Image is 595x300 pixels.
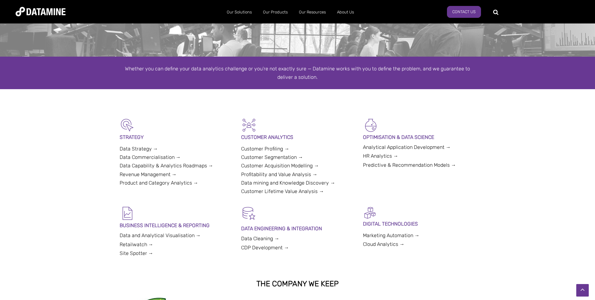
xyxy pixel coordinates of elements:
a: Cloud Analytics → [363,241,404,247]
p: BUSINESS INTELLIGENCE & REPORTING [120,221,232,230]
img: Customer Analytics [241,117,257,133]
img: Digital Activation [363,206,377,220]
a: Retailwatch → [120,242,153,247]
a: Data Cleaning → [241,236,279,242]
img: Data Hygiene [241,206,257,221]
p: STRATEGY [120,133,232,141]
img: Datamine [16,7,66,16]
strong: THE COMPANY WE KEEP [256,279,339,288]
a: Product and Category Analytics → [120,180,198,186]
img: BI & Reporting [120,206,135,221]
p: DATA ENGINEERING & INTEGRATION [241,224,354,233]
a: Customer Profiling → [241,146,289,152]
a: Our Products [257,4,293,20]
a: Data Strategy → [120,146,158,152]
a: Site Spotter → [120,250,153,256]
p: DIGITAL TECHNOLOGIES [363,220,476,228]
a: HR Analytics → [363,153,398,159]
img: Strategy-1 [120,117,135,133]
a: Marketing Automation → [363,232,419,238]
a: Data mining and Knowledge Discovery → [241,180,335,186]
a: Analytical Application Development → [363,144,451,150]
p: OPTIMISATION & DATA SCIENCE [363,133,476,141]
a: Revenue Management → [120,171,177,177]
a: Predictive & Recommendation Models → [363,162,456,168]
a: Data Capability & Analytics Roadmaps → [120,163,213,169]
a: Data and Analytical Visualisation → [120,232,201,238]
a: Profitability and Value Analysis → [241,171,317,177]
img: Optimisation & Data Science [363,117,379,133]
a: Customer Acquisition Modelling → [241,163,319,169]
a: Customer Segmentation → [241,154,303,160]
a: About Us [331,4,359,20]
p: CUSTOMER ANALYTICS [241,133,354,141]
a: CDP Development → [241,245,289,251]
a: Data Commercialisation → [120,154,181,160]
div: Whether you can define your data analytics challenge or you’re not exactly sure — Datamine works ... [120,64,476,81]
a: Our Solutions [221,4,257,20]
a: Contact us [447,6,481,18]
a: Customer Lifetime Value Analysis → [241,188,324,194]
a: Our Resources [293,4,331,20]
